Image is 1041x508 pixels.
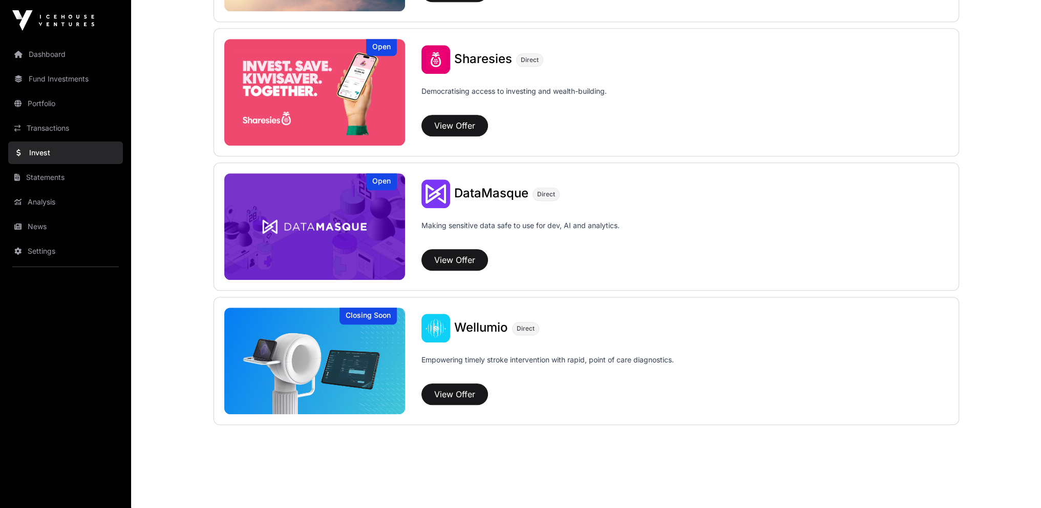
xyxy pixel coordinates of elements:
span: Direct [521,56,539,64]
div: Open [366,39,397,56]
a: WellumioClosing Soon [224,308,406,414]
span: Direct [517,324,535,333]
span: Sharesies [454,51,512,66]
a: Settings [8,240,123,262]
a: Dashboard [8,43,123,66]
a: SharesiesOpen [224,39,406,146]
a: Analysis [8,191,123,213]
img: DataMasque [421,179,450,208]
p: Empowering timely stroke intervention with rapid, point of care diagnostics. [421,355,674,379]
iframe: Chat Widget [990,459,1041,508]
a: News [8,215,123,238]
img: Icehouse Ventures Logo [12,10,94,31]
a: DataMasque [454,187,528,200]
button: View Offer [421,249,488,271]
img: Sharesies [224,39,406,146]
div: Closing Soon [339,308,397,324]
img: Wellumio [224,308,406,414]
button: View Offer [421,383,488,405]
a: Wellumio [454,321,508,335]
div: Open [366,173,397,190]
img: Wellumio [421,314,450,342]
a: Invest [8,141,123,164]
a: Fund Investments [8,68,123,90]
p: Making sensitive data safe to use for dev, AI and analytics. [421,220,620,245]
span: Direct [537,190,555,198]
button: View Offer [421,115,488,136]
img: Sharesies [421,45,450,74]
img: DataMasque [224,173,406,280]
span: DataMasque [454,186,528,200]
a: Statements [8,166,123,189]
a: Portfolio [8,92,123,115]
a: DataMasqueOpen [224,173,406,280]
a: Sharesies [454,53,512,66]
p: Democratising access to investing and wealth-building. [421,86,607,111]
a: Transactions [8,117,123,139]
span: Wellumio [454,320,508,335]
